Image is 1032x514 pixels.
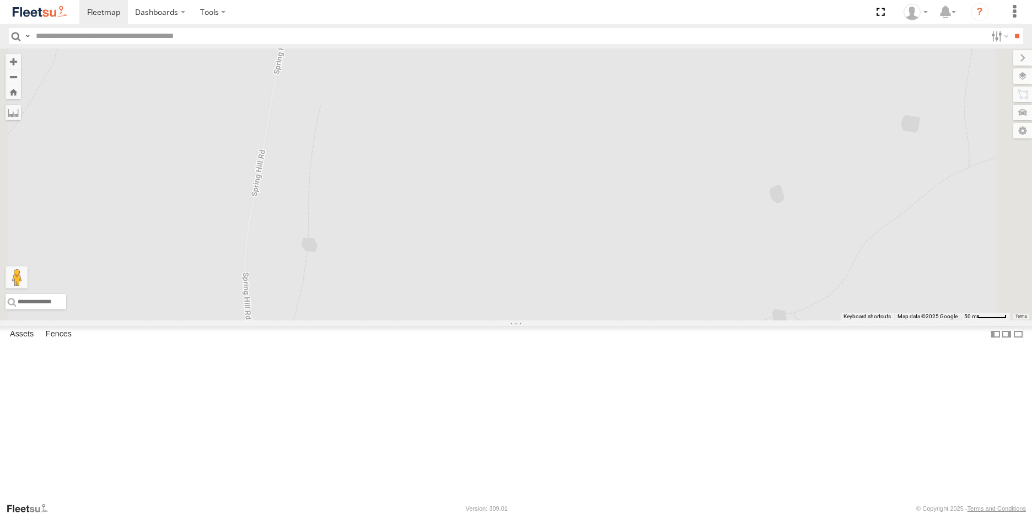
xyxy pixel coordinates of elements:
label: Dock Summary Table to the Right [1001,326,1012,342]
button: Map Scale: 50 m per 50 pixels [961,313,1010,320]
span: Map data ©2025 Google [897,313,958,319]
label: Dock Summary Table to the Left [990,326,1001,342]
label: Hide Summary Table [1013,326,1024,342]
button: Zoom Home [6,84,21,99]
button: Keyboard shortcuts [843,313,891,320]
a: Terms and Conditions [968,505,1026,512]
img: fleetsu-logo-horizontal.svg [11,4,68,19]
button: Zoom out [6,69,21,84]
label: Fences [40,326,77,342]
label: Assets [4,326,39,342]
div: © Copyright 2025 - [916,505,1026,512]
label: Map Settings [1013,123,1032,138]
button: Zoom in [6,54,21,69]
i: ? [971,3,988,21]
label: Search Filter Options [987,28,1011,44]
a: Terms (opens in new tab) [1015,314,1027,319]
div: Version: 309.01 [466,505,508,512]
span: 50 m [964,313,977,319]
label: Measure [6,105,21,120]
div: Matt Smith [900,4,932,20]
label: Search Query [23,28,32,44]
a: Visit our Website [6,503,57,514]
button: Drag Pegman onto the map to open Street View [6,266,28,288]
